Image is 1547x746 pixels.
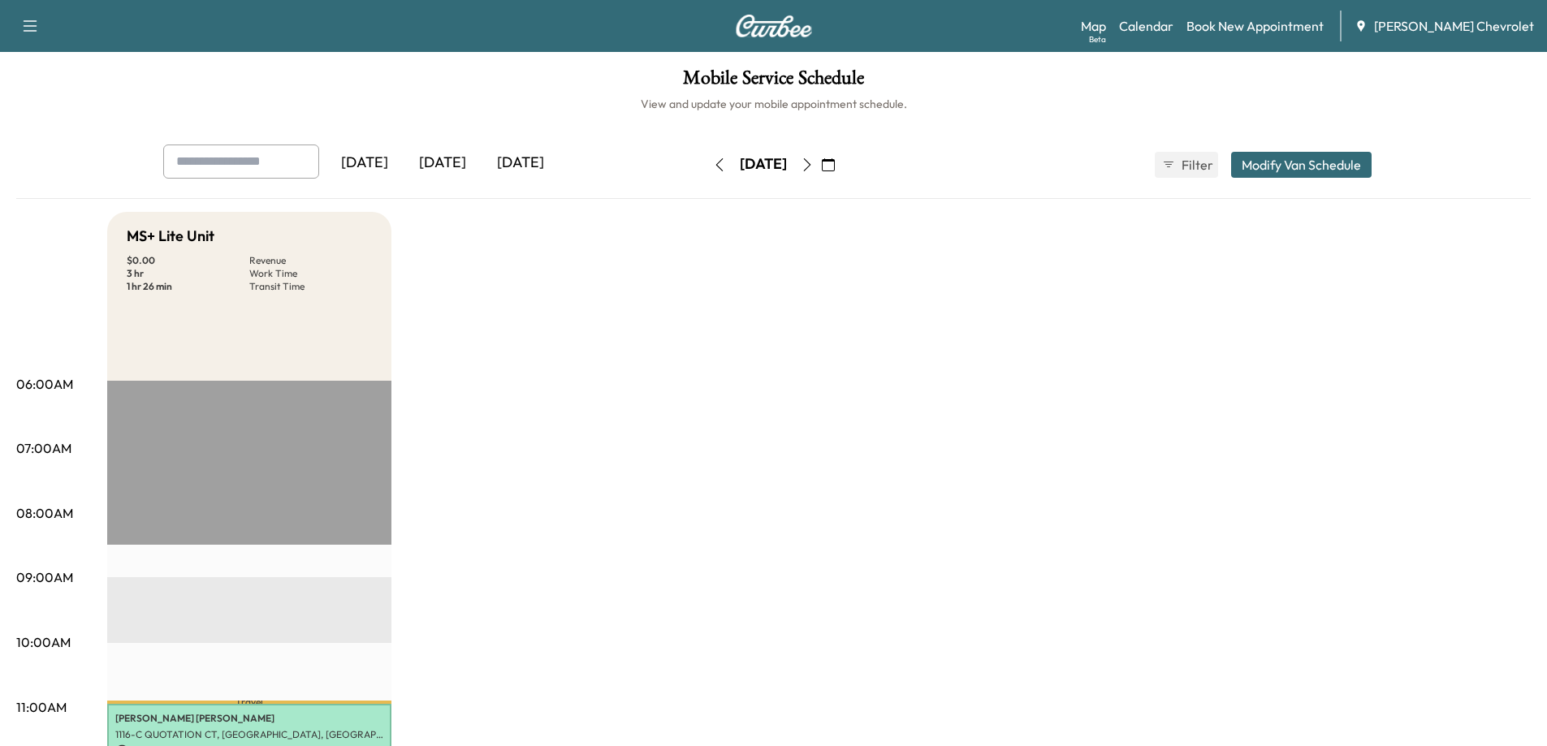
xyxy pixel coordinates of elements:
p: $ 0.00 [127,254,249,267]
div: Beta [1089,33,1106,45]
div: [DATE] [740,154,787,175]
a: Calendar [1119,16,1173,36]
button: Filter [1155,152,1218,178]
p: 06:00AM [16,374,73,394]
div: [DATE] [326,144,404,182]
div: [DATE] [404,144,482,182]
a: Book New Appointment [1186,16,1324,36]
p: Work Time [249,267,372,280]
p: 08:00AM [16,503,73,523]
p: 07:00AM [16,438,71,458]
span: [PERSON_NAME] Chevrolet [1374,16,1534,36]
p: 1 hr 26 min [127,280,249,293]
h6: View and update your mobile appointment schedule. [16,96,1531,112]
p: [PERSON_NAME] [PERSON_NAME] [115,712,383,725]
p: 09:00AM [16,567,73,587]
button: Modify Van Schedule [1231,152,1372,178]
p: 11:00AM [16,697,67,717]
p: Travel [107,701,391,704]
div: [DATE] [482,144,560,182]
a: MapBeta [1081,16,1106,36]
p: 1116-C QUOTATION CT, [GEOGRAPHIC_DATA], [GEOGRAPHIC_DATA] [115,728,383,741]
h5: MS+ Lite Unit [127,225,214,248]
h1: Mobile Service Schedule [16,68,1531,96]
p: 3 hr [127,267,249,280]
img: Curbee Logo [735,15,813,37]
p: Revenue [249,254,372,267]
span: Filter [1182,155,1211,175]
p: Transit Time [249,280,372,293]
p: 10:00AM [16,632,71,652]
